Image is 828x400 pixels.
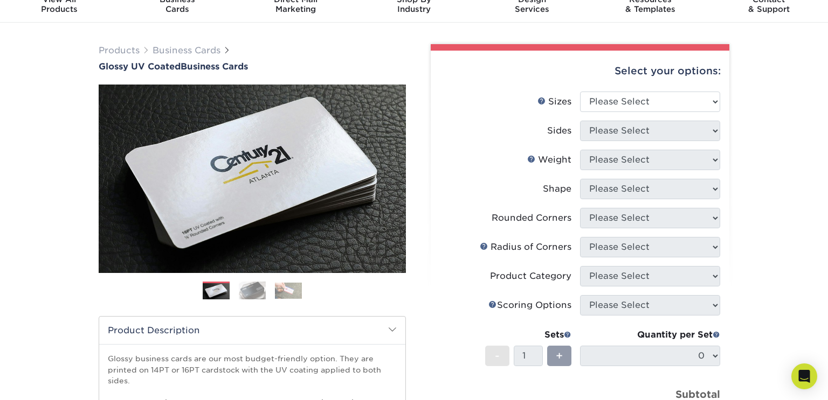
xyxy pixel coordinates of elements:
[490,270,571,283] div: Product Category
[537,95,571,108] div: Sizes
[527,153,571,166] div: Weight
[480,241,571,254] div: Radius of Corners
[99,45,140,55] a: Products
[495,348,500,364] span: -
[153,45,220,55] a: Business Cards
[543,183,571,195] div: Shape
[203,278,230,305] img: Business Cards 01
[488,299,571,312] div: Scoring Options
[439,51,721,92] div: Select your options:
[99,61,406,72] a: Glossy UV CoatedBusiness Cards
[492,212,571,224] div: Rounded Corners
[99,61,181,72] span: Glossy UV Coated
[3,367,92,396] iframe: Google Customer Reviews
[275,283,302,299] img: Business Cards 03
[675,388,720,400] strong: Subtotal
[99,25,406,332] img: Glossy UV Coated 01
[791,363,817,389] div: Open Intercom Messenger
[547,124,571,137] div: Sides
[556,348,563,364] span: +
[99,317,405,344] h2: Product Description
[485,328,571,341] div: Sets
[580,328,720,341] div: Quantity per Set
[99,61,406,72] h1: Business Cards
[239,282,266,300] img: Business Cards 02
